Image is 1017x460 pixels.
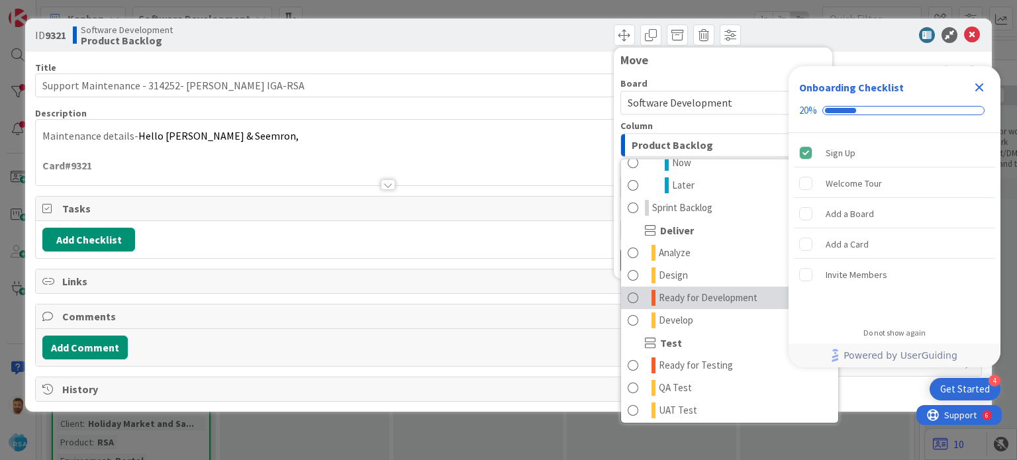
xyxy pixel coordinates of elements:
[628,96,732,109] span: Software Development
[826,175,882,191] div: Welcome Tour
[940,383,990,396] div: Get Started
[652,200,712,216] span: Sprint Backlog
[621,377,838,399] a: QA Test
[660,335,682,351] span: Test
[794,169,995,198] div: Welcome Tour is incomplete.
[659,402,697,418] span: UAT Test
[621,174,838,197] a: Later
[826,145,855,161] div: Sign Up
[62,273,715,289] span: Links
[672,155,691,171] span: Now
[621,399,838,422] a: UAT Test
[794,260,995,289] div: Invite Members is incomplete.
[840,66,883,81] span: Watchers
[28,2,60,18] span: Support
[632,136,713,154] span: Product Backlog
[620,159,839,424] div: Product Backlog
[621,152,838,174] a: Now
[930,378,1000,400] div: Open Get Started checklist, remaining modules: 4
[789,66,1000,367] div: Checklist Container
[69,5,72,16] div: 6
[621,264,838,287] a: Design
[42,228,135,252] button: Add Checklist
[621,309,838,332] a: Develop
[799,105,817,116] div: 20%
[660,222,694,238] span: Deliver
[659,245,691,261] span: Analyze
[989,375,1000,387] div: 4
[799,79,904,95] div: Onboarding Checklist
[789,133,1000,319] div: Checklist items
[35,73,740,97] input: type card name here...
[863,328,926,338] div: Do not show again
[138,129,299,142] span: Hello [PERSON_NAME] & Seemron,
[35,27,66,43] span: ID
[672,177,695,193] span: Later
[659,357,733,373] span: Ready for Testing
[659,380,692,396] span: QA Test
[62,308,715,324] span: Comments
[62,381,715,397] span: History
[42,336,128,359] button: Add Comment
[794,138,995,167] div: Sign Up is complete.
[621,197,838,219] a: Sprint Backlog
[621,242,838,264] a: Analyze
[81,35,173,46] b: Product Backlog
[620,133,826,157] button: Product Backlog
[42,128,732,144] p: Maintenance details-
[620,121,653,130] span: Column
[789,344,1000,367] div: Footer
[35,62,56,73] label: Title
[659,267,688,283] span: Design
[799,105,990,116] div: Checklist progress: 20%
[81,24,173,35] span: Software Development
[620,79,648,88] span: Board
[795,344,994,367] a: Powered by UserGuiding
[826,236,869,252] div: Add a Card
[620,54,826,67] div: Move
[794,230,995,259] div: Add a Card is incomplete.
[621,287,838,309] a: Ready for Development
[794,199,995,228] div: Add a Board is incomplete.
[969,77,990,98] div: Close Checklist
[659,312,693,328] span: Develop
[659,290,757,306] span: Ready for Development
[35,107,87,119] span: Description
[826,267,887,283] div: Invite Members
[62,201,715,216] span: Tasks
[45,28,66,42] b: 9321
[621,354,838,377] a: Ready for Testing
[826,206,874,222] div: Add a Board
[844,347,957,363] span: Powered by UserGuiding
